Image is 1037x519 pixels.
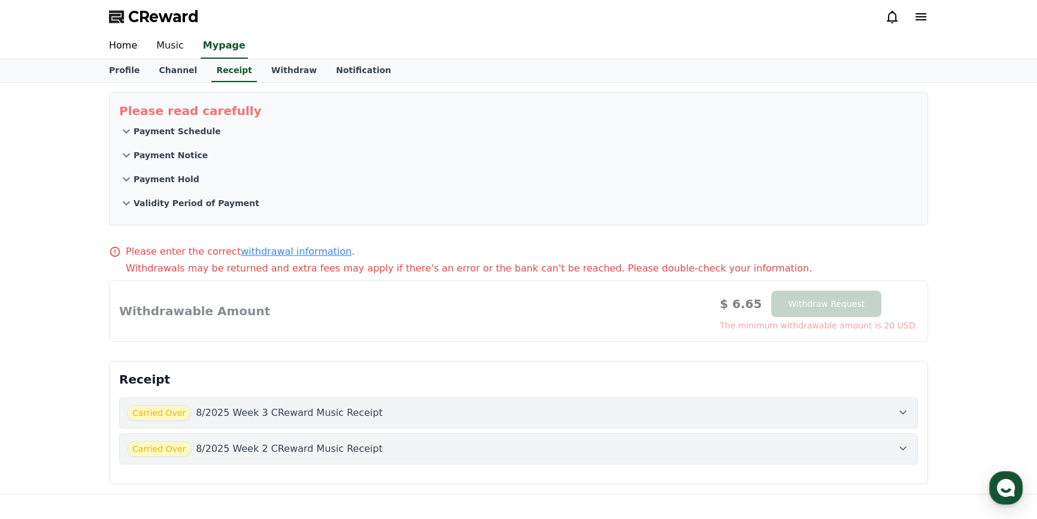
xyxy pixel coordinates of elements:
button: Payment Hold [119,167,918,191]
span: Settings [177,398,207,408]
span: Home [31,398,51,408]
p: Please read carefully [119,102,918,119]
span: Carried Over [127,441,191,457]
a: withdrawal information [241,246,351,257]
span: Carried Over [127,405,191,421]
a: Withdraw [262,59,326,82]
button: Validity Period of Payment [119,191,918,215]
p: Payment Schedule [134,125,221,137]
p: Withdrawals may be returned and extra fees may apply if there's an error or the bank can't be rea... [126,261,928,276]
a: Settings [154,380,230,410]
p: Please enter the correct . [126,245,354,259]
a: Messages [79,380,154,410]
p: Payment Hold [134,173,199,185]
p: Validity Period of Payment [134,197,259,209]
p: 8/2025 Week 3 CReward Music Receipt [196,406,383,420]
button: Carried Over 8/2025 Week 2 CReward Music Receipt [119,433,918,464]
span: Messages [99,399,135,408]
a: Receipt [211,59,257,82]
a: CReward [109,7,199,26]
button: Payment Schedule [119,119,918,143]
button: Payment Notice [119,143,918,167]
p: Payment Notice [134,149,208,161]
p: Receipt [119,371,918,388]
button: Carried Over 8/2025 Week 3 CReward Music Receipt [119,397,918,429]
a: Channel [149,59,207,82]
a: Mypage [201,34,248,59]
a: Profile [99,59,149,82]
a: Music [147,34,193,59]
a: Notification [326,59,401,82]
span: CReward [128,7,199,26]
p: 8/2025 Week 2 CReward Music Receipt [196,442,383,456]
a: Home [99,34,147,59]
a: Home [4,380,79,410]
